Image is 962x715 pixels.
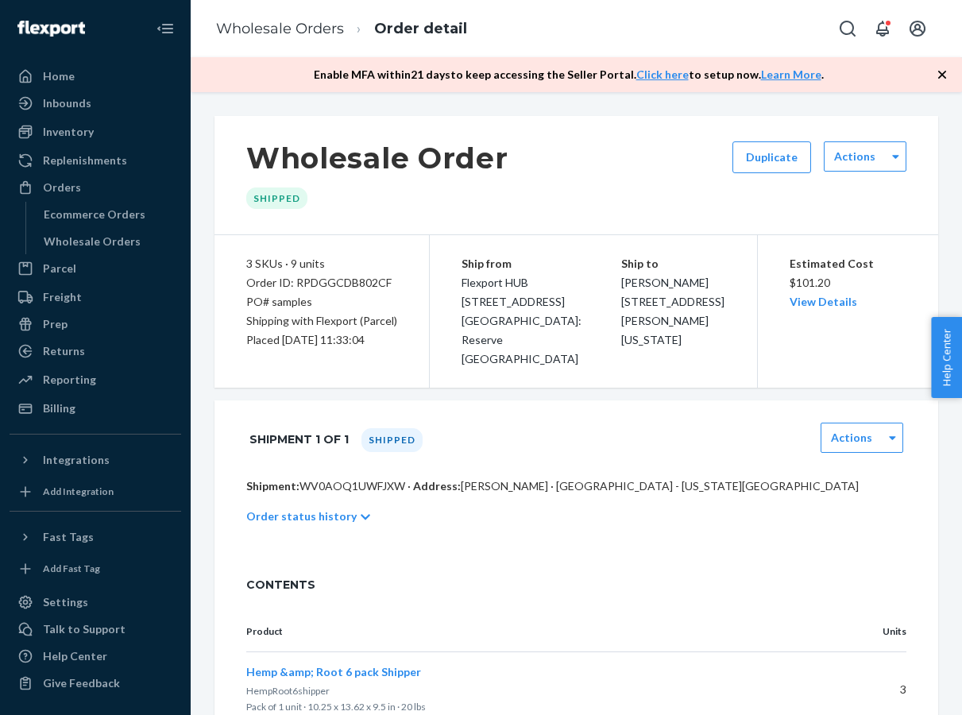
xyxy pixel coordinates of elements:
[246,273,397,292] div: Order ID: RPDGGCDB802CF
[43,289,82,305] div: Freight
[10,616,181,642] button: Talk to Support
[10,671,181,696] button: Give Feedback
[246,141,508,175] h1: Wholesale Order
[832,13,863,44] button: Open Search Box
[43,594,88,610] div: Settings
[902,13,933,44] button: Open account menu
[43,452,110,468] div: Integrations
[10,284,181,310] a: Freight
[10,175,181,200] a: Orders
[636,68,689,81] a: Click here
[246,254,397,273] div: 3 SKUs · 9 units
[43,95,91,111] div: Inbounds
[43,485,114,498] div: Add Integration
[10,524,181,550] button: Fast Tags
[43,261,76,276] div: Parcel
[246,292,397,311] div: PO# samples
[10,643,181,669] a: Help Center
[43,180,81,195] div: Orders
[314,67,824,83] p: Enable MFA within 21 days to keep accessing the Seller Portal. to setup now. .
[43,153,127,168] div: Replenishments
[43,400,75,416] div: Billing
[621,254,725,273] p: Ship to
[246,478,906,494] p: WV0AOQ1UWFJXW · [PERSON_NAME] · [GEOGRAPHIC_DATA] - [US_STATE][GEOGRAPHIC_DATA]
[246,479,299,493] span: Shipment:
[761,68,821,81] a: Learn More
[246,664,421,680] button: Hemp &amp; Root 6 pack Shipper
[790,254,906,273] p: Estimated Cost
[43,621,126,637] div: Talk to Support
[36,229,182,254] a: Wholesale Orders
[246,624,814,639] p: Product
[36,202,182,227] a: Ecommerce Orders
[43,316,68,332] div: Prep
[831,430,872,446] label: Actions
[10,148,181,173] a: Replenishments
[44,234,141,249] div: Wholesale Orders
[43,372,96,388] div: Reporting
[10,311,181,337] a: Prep
[43,529,94,545] div: Fast Tags
[10,447,181,473] button: Integrations
[249,423,349,456] h1: Shipment 1 of 1
[10,119,181,145] a: Inventory
[246,577,906,593] span: CONTENTS
[10,256,181,281] a: Parcel
[10,556,181,582] a: Add Fast Tag
[246,311,397,330] p: Shipping with Flexport (Parcel)
[621,276,724,346] span: [PERSON_NAME] [STREET_ADDRESS][PERSON_NAME][US_STATE]
[10,64,181,89] a: Home
[43,562,100,575] div: Add Fast Tag
[931,317,962,398] button: Help Center
[246,187,307,209] div: Shipped
[374,20,467,37] a: Order detail
[840,682,906,698] p: 3
[17,21,85,37] img: Flexport logo
[413,479,461,493] span: Address:
[203,6,480,52] ol: breadcrumbs
[10,367,181,392] a: Reporting
[790,295,857,308] a: View Details
[246,665,421,678] span: Hemp &amp; Root 6 pack Shipper
[840,624,906,639] p: Units
[43,68,75,84] div: Home
[790,254,906,311] div: $101.20
[246,330,397,350] div: Placed [DATE] 11:33:04
[10,91,181,116] a: Inbounds
[246,685,330,697] span: HempRoot6shipper
[732,141,811,173] button: Duplicate
[43,343,85,359] div: Returns
[867,13,898,44] button: Open notifications
[246,508,357,524] p: Order status history
[462,254,621,273] p: Ship from
[246,699,814,715] p: Pack of 1 unit · 10.25 x 13.62 x 9.5 in · 20 lbs
[44,207,145,222] div: Ecommerce Orders
[43,648,107,664] div: Help Center
[834,149,875,164] label: Actions
[10,338,181,364] a: Returns
[10,396,181,421] a: Billing
[216,20,344,37] a: Wholesale Orders
[43,124,94,140] div: Inventory
[10,479,181,504] a: Add Integration
[10,589,181,615] a: Settings
[43,675,120,691] div: Give Feedback
[361,428,423,452] div: Shipped
[149,13,181,44] button: Close Navigation
[462,276,581,365] span: Flexport HUB [STREET_ADDRESS][GEOGRAPHIC_DATA]: Reserve [GEOGRAPHIC_DATA]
